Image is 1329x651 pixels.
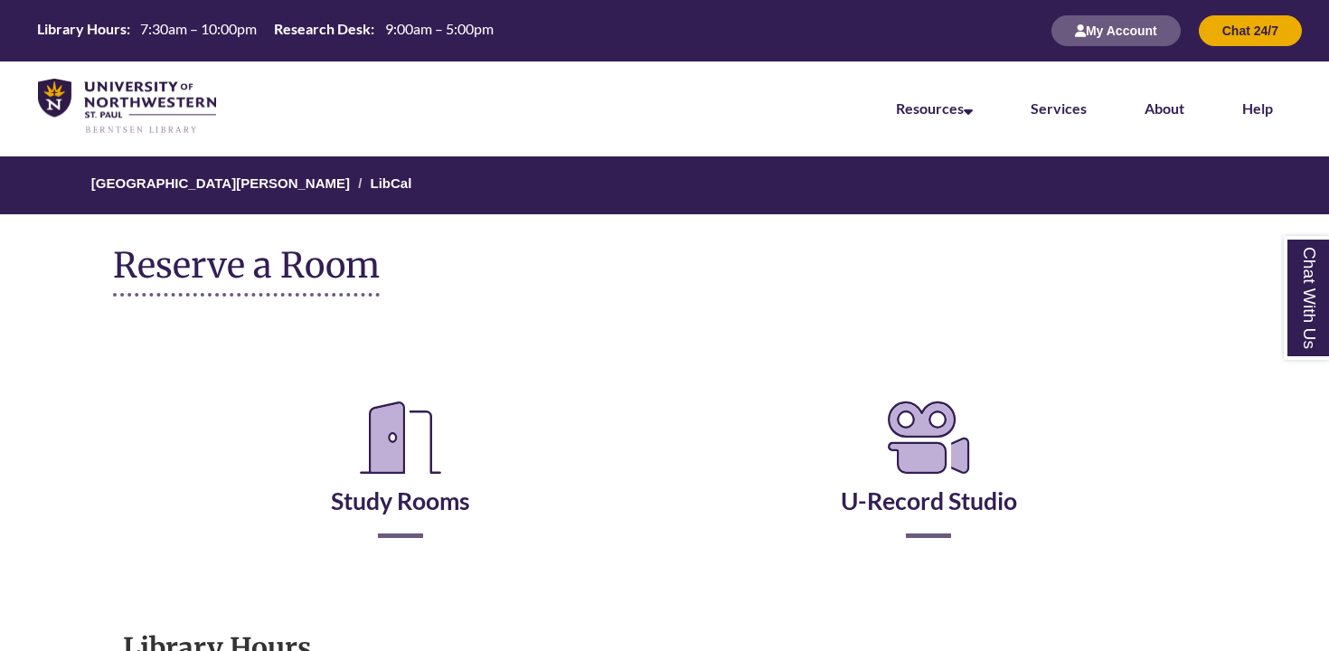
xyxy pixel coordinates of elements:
[113,156,1216,214] nav: Breadcrumb
[385,20,494,37] span: 9:00am – 5:00pm
[1031,99,1087,117] a: Services
[841,441,1017,515] a: U-Record Studio
[1242,99,1273,117] a: Help
[30,19,133,39] th: Library Hours:
[1145,99,1184,117] a: About
[91,175,350,191] a: [GEOGRAPHIC_DATA][PERSON_NAME]
[371,175,412,191] a: LibCal
[1051,15,1181,46] button: My Account
[267,19,377,39] th: Research Desk:
[1199,23,1302,38] a: Chat 24/7
[896,99,973,117] a: Resources
[1199,15,1302,46] button: Chat 24/7
[331,441,470,515] a: Study Rooms
[113,246,380,297] h1: Reserve a Room
[30,19,500,42] a: Hours Today
[113,342,1216,591] div: Reserve a Room
[1051,23,1181,38] a: My Account
[38,79,216,135] img: UNWSP Library Logo
[140,20,257,37] span: 7:30am – 10:00pm
[30,19,500,41] table: Hours Today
